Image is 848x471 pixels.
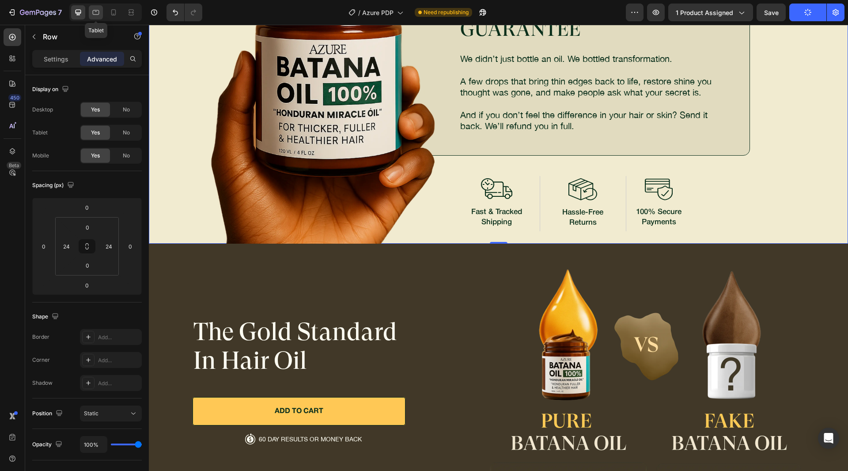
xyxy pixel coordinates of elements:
[4,4,66,21] button: 7
[123,106,130,114] span: No
[396,183,473,203] p: Hassle-Free Returns
[7,162,21,169] div: Beta
[32,180,76,191] div: Spacing (px)
[420,153,448,176] img: gempages_580879545922487209-34be4647-1337-4a7c-80cc-ae6b4c602ada.svg
[32,311,61,323] div: Shape
[310,183,386,203] p: Fast & Tracked Shipping
[78,201,96,214] input: 0
[60,240,73,253] input: 24px
[149,25,848,471] iframe: Design area
[32,333,49,341] div: Border
[676,8,733,17] span: 1 product assigned
[496,154,524,176] img: gempages_580879545922487209-837ee1fc-a1cc-4ad1-97a0-64671b146a95.svg
[32,439,64,451] div: Opacity
[44,54,68,64] p: Settings
[110,411,213,417] p: 60 DAY RESULTS OR MONEY BACK
[311,84,574,107] p: And if you don’t feel the difference in your hair or skin? Send it back. We’ll refund you in full.
[44,292,257,351] h2: The Gold Standard In Hair Oil
[37,240,50,253] input: 0
[79,259,96,272] input: 0px
[668,4,753,21] button: 1 product assigned
[44,372,257,401] a: ADD TO CART
[332,153,363,174] img: gempages_580879545922487209-c8615a68-a664-4d8a-b9ae-a11f040c55ff.svg
[362,8,394,17] span: Azure PDP
[123,129,130,137] span: No
[32,379,53,387] div: Shadow
[79,221,96,234] input: 0px
[80,437,107,452] input: Auto
[87,54,117,64] p: Advanced
[91,152,100,160] span: Yes
[123,152,130,160] span: No
[32,129,48,137] div: Tablet
[43,31,118,42] p: Row
[167,4,202,21] div: Undo/Redo
[98,333,140,341] div: Add...
[8,94,21,101] div: 450
[424,8,469,16] span: Need republishing
[764,9,779,16] span: Save
[32,84,71,96] div: Display on
[91,129,100,137] span: Yes
[358,8,360,17] span: /
[32,152,49,160] div: Mobile
[124,240,137,253] input: 0
[32,356,50,364] div: Corner
[80,406,142,421] button: Static
[84,410,98,417] span: Static
[78,279,96,292] input: 0
[126,383,174,390] p: ADD TO CART
[311,51,574,73] p: A few drops that bring thin edges back to life, restore shine you thought was gone, and make peop...
[58,7,62,18] p: 7
[757,4,786,21] button: Save
[102,240,115,253] input: 24px
[98,356,140,364] div: Add...
[311,28,574,39] p: We didn’t just bottle an oil. We bottled transformation.
[32,408,64,420] div: Position
[818,428,839,449] div: Open Intercom Messenger
[91,106,100,114] span: Yes
[482,183,538,203] p: 100% Secure Payments
[32,106,53,114] div: Desktop
[98,379,140,387] div: Add...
